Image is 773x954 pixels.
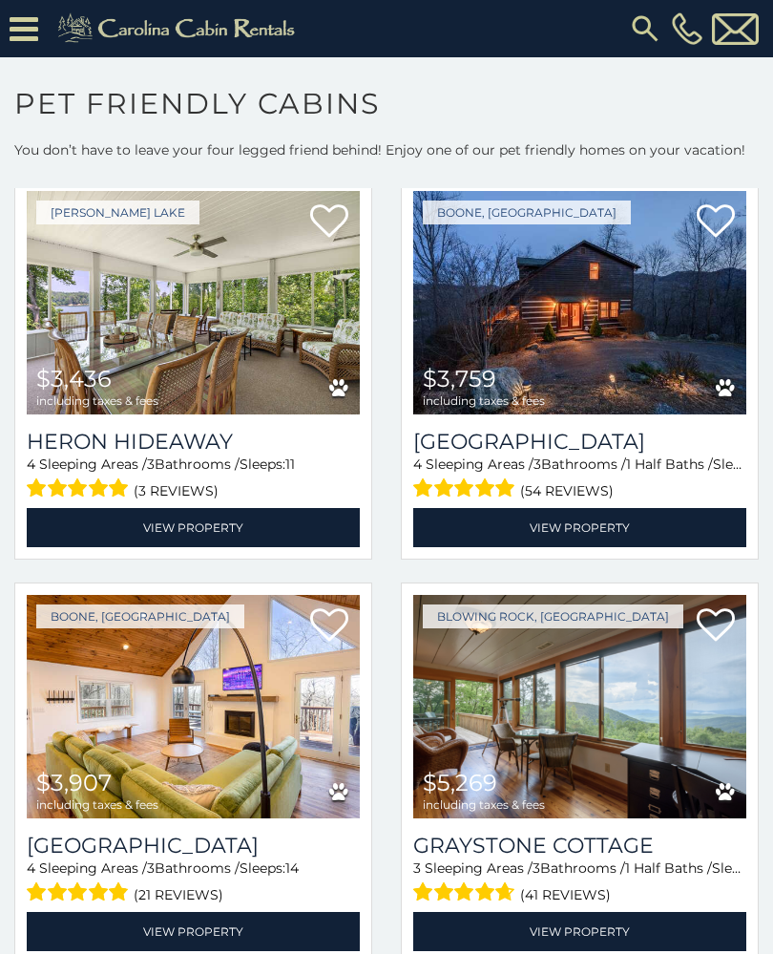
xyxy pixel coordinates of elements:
span: (3 reviews) [134,478,219,503]
span: 11 [285,456,295,473]
a: Graystone Cottage [413,833,746,859]
a: Blowing Rock, [GEOGRAPHIC_DATA] [423,604,683,628]
a: Add to favorites [697,202,735,243]
span: $3,436 [36,365,112,392]
a: Add to favorites [697,606,735,647]
a: View Property [27,508,360,547]
a: View Property [27,912,360,951]
a: Add to favorites [310,202,348,243]
span: 4 [27,456,35,473]
a: [PHONE_NUMBER] [667,12,707,45]
a: Willow Valley View $3,759 including taxes & fees [413,191,746,414]
span: 3 [147,456,155,473]
a: [GEOGRAPHIC_DATA] [27,833,360,859]
a: View Property [413,912,746,951]
div: Sleeping Areas / Bathrooms / Sleeps: [27,455,360,503]
span: 1 Half Baths / [626,456,713,473]
div: Sleeping Areas / Bathrooms / Sleeps: [413,859,746,907]
a: Heron Hideaway $3,436 including taxes & fees [27,191,360,414]
a: View Property [413,508,746,547]
span: (41 reviews) [520,882,611,907]
a: [PERSON_NAME] Lake [36,201,199,224]
span: 3 [147,859,155,877]
img: Graystone Cottage [413,595,746,818]
a: Add to favorites [310,606,348,647]
span: (54 reviews) [520,478,614,503]
img: search-regular.svg [628,11,662,46]
a: Boone, [GEOGRAPHIC_DATA] [36,604,244,628]
a: [GEOGRAPHIC_DATA] [413,429,746,455]
span: $5,269 [423,769,497,796]
a: Boone, [GEOGRAPHIC_DATA] [423,201,631,224]
img: Heron Hideaway [27,191,360,414]
span: 4 [27,859,35,877]
span: 3 [533,859,540,877]
span: 1 Half Baths / [625,859,712,877]
span: including taxes & fees [36,394,158,407]
img: Willow Valley View [413,191,746,414]
img: Khaki-logo.png [48,10,311,48]
span: 3 [413,859,421,877]
div: Sleeping Areas / Bathrooms / Sleeps: [413,455,746,503]
a: Heron Hideaway [27,429,360,455]
span: $3,907 [36,769,112,796]
a: Hillside Haven $3,907 including taxes & fees [27,595,360,818]
span: 14 [285,859,299,877]
a: Graystone Cottage $5,269 including taxes & fees [413,595,746,818]
span: 3 [533,456,541,473]
span: $3,759 [423,365,496,392]
img: Hillside Haven [27,595,360,818]
h3: Hillside Haven [27,833,360,859]
span: including taxes & fees [36,798,158,811]
h3: Willow Valley View [413,429,746,455]
span: (21 reviews) [134,882,223,907]
span: including taxes & fees [423,394,545,407]
span: 4 [413,456,422,473]
div: Sleeping Areas / Bathrooms / Sleeps: [27,859,360,907]
span: including taxes & fees [423,798,545,811]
